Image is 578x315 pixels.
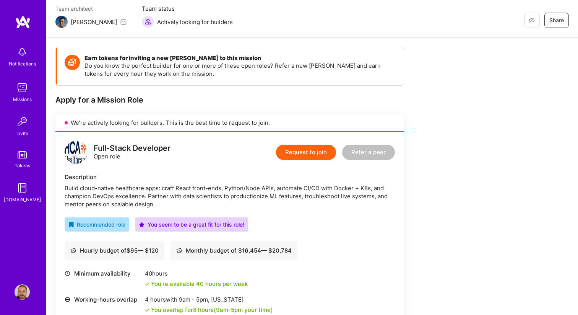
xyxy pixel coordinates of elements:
[84,62,396,78] p: Do you know the perfect builder for one or more of these open roles? Refer a new [PERSON_NAME] an...
[65,184,395,208] div: Build cloud-native healthcare apps: craft React front-ends, Python/Node APIs, automate CI/CD with...
[15,284,30,300] img: User Avatar
[94,144,170,160] div: Open role
[9,60,36,68] div: Notifications
[70,246,159,255] div: Hourly budget of $ 95 — $ 120
[15,15,31,29] img: logo
[55,5,127,13] span: Team architect
[15,44,30,60] img: bell
[13,95,32,103] div: Missions
[139,220,244,228] div: You seem to be a great fit for this role!
[65,297,70,302] i: icon World
[13,284,32,300] a: User Avatar
[65,271,70,276] i: icon Clock
[15,180,30,196] img: guide book
[145,282,149,286] i: icon Check
[65,173,395,181] div: Description
[145,280,248,288] div: You're available 40 hours per week
[65,269,141,277] div: Minimum availability
[65,55,80,70] img: Token icon
[529,17,535,23] i: icon EyeClosed
[65,141,88,164] img: logo
[4,196,41,204] div: [DOMAIN_NAME]
[142,5,233,13] span: Team status
[55,95,404,105] div: Apply for a Mission Role
[176,246,292,255] div: Monthly budget of $ 16,454 — $ 20,784
[151,306,273,314] div: You overlap for 8 hours ( your time)
[94,144,170,152] div: Full-Stack Developer
[120,19,127,25] i: icon Mail
[55,114,404,132] div: We’re actively looking for builders. This is the best time to request to join.
[142,16,154,28] img: Actively looking for builders
[71,18,117,26] div: [PERSON_NAME]
[342,145,395,160] button: Refer a peer
[157,18,233,26] span: Actively looking for builders
[145,295,273,304] div: 4 hours with [US_STATE]
[84,55,396,62] h4: Earn tokens for inviting a new [PERSON_NAME] to this mission
[15,114,30,129] img: Invite
[216,306,243,313] span: 9am - 5pm
[15,80,30,95] img: teamwork
[70,248,76,253] i: icon Cash
[55,16,68,28] img: Team Architect
[15,162,30,170] div: Tokens
[145,308,149,312] i: icon Check
[177,296,211,303] span: 9am - 5pm ,
[16,129,28,137] div: Invite
[276,145,336,160] button: Request to join
[544,13,569,28] button: Share
[176,248,182,253] i: icon Cash
[68,222,74,227] i: icon RecommendedBadge
[18,151,27,158] img: tokens
[68,220,125,228] div: Recommended role
[145,269,248,277] div: 40 hours
[139,222,144,227] i: icon PurpleStar
[65,295,141,304] div: Working-hours overlap
[549,16,564,24] span: Share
